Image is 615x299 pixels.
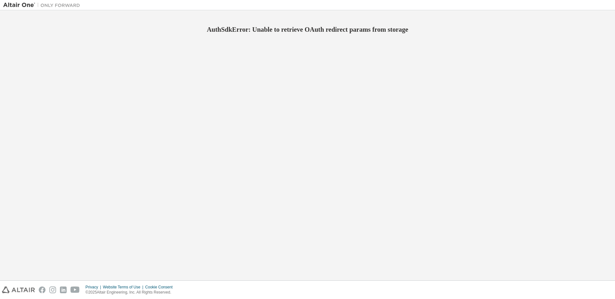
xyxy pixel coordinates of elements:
[49,287,56,293] img: instagram.svg
[3,2,83,8] img: Altair One
[60,287,67,293] img: linkedin.svg
[103,285,145,290] div: Website Terms of Use
[70,287,80,293] img: youtube.svg
[86,290,176,295] p: © 2025 Altair Engineering, Inc. All Rights Reserved.
[39,287,45,293] img: facebook.svg
[3,25,612,34] h2: AuthSdkError: Unable to retrieve OAuth redirect params from storage
[145,285,176,290] div: Cookie Consent
[2,287,35,293] img: altair_logo.svg
[86,285,103,290] div: Privacy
